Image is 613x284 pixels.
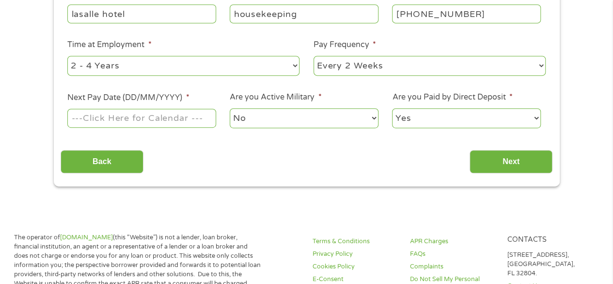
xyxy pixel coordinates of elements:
[67,93,189,103] label: Next Pay Date (DD/MM/YYYY)
[313,262,398,271] a: Cookies Policy
[313,237,398,246] a: Terms & Conditions
[410,262,496,271] a: Complaints
[313,250,398,259] a: Privacy Policy
[61,150,143,174] input: Back
[392,4,540,23] input: (231) 754-4010
[230,4,378,23] input: Cashier
[410,237,496,246] a: APR Charges
[392,92,512,102] label: Are you Paid by Direct Deposit
[507,235,593,245] h4: Contacts
[313,275,398,284] a: E-Consent
[67,40,151,50] label: Time at Employment
[67,109,216,127] input: ---Click Here for Calendar ---
[507,251,593,278] p: [STREET_ADDRESS], [GEOGRAPHIC_DATA], FL 32804.
[67,4,216,23] input: Walmart
[410,250,496,259] a: FAQs
[230,92,321,102] label: Are you Active Military
[314,40,376,50] label: Pay Frequency
[470,150,552,174] input: Next
[60,234,113,241] a: [DOMAIN_NAME]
